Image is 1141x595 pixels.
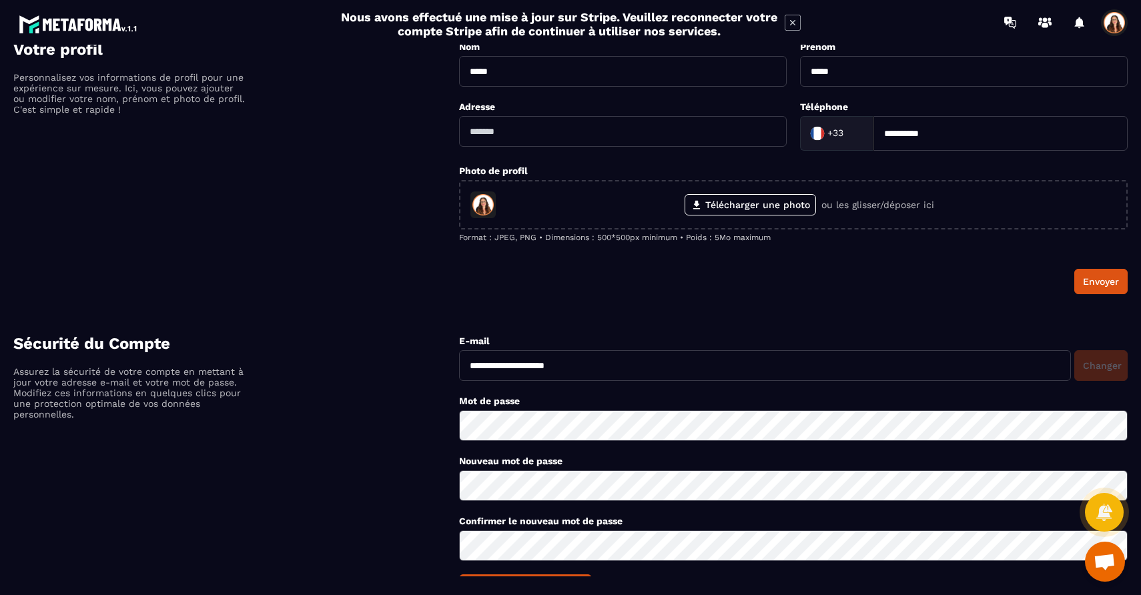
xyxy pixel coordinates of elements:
h4: Votre profil [13,40,459,59]
p: Personnalisez vos informations de profil pour une expérience sur mesure. Ici, vous pouvez ajouter... [13,72,247,115]
p: Assurez la sécurité de votre compte en mettant à jour votre adresse e-mail et votre mot de passe.... [13,366,247,420]
span: +33 [827,127,843,140]
input: Search for option [846,123,859,143]
div: Search for option [800,116,873,151]
img: Country Flag [804,120,831,147]
p: ou les glisser/déposer ici [821,199,934,210]
label: E-mail [459,336,490,346]
h4: Sécurité du Compte [13,334,459,353]
label: Confirmer le nouveau mot de passe [459,516,623,526]
label: Nom [459,41,480,52]
label: Téléphone [800,101,848,112]
img: logo [19,12,139,36]
label: Prénom [800,41,835,52]
label: Nouveau mot de passe [459,456,562,466]
h2: Nous avons effectué une mise à jour sur Stripe. Veuillez reconnecter votre compte Stripe afin de ... [340,10,778,38]
label: Mot de passe [459,396,520,406]
label: Photo de profil [459,165,528,176]
label: Adresse [459,101,495,112]
a: Ouvrir le chat [1085,542,1125,582]
label: Télécharger une photo [685,194,816,215]
p: Format : JPEG, PNG • Dimensions : 500*500px minimum • Poids : 5Mo maximum [459,233,1128,242]
button: Envoyer [1074,269,1128,294]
